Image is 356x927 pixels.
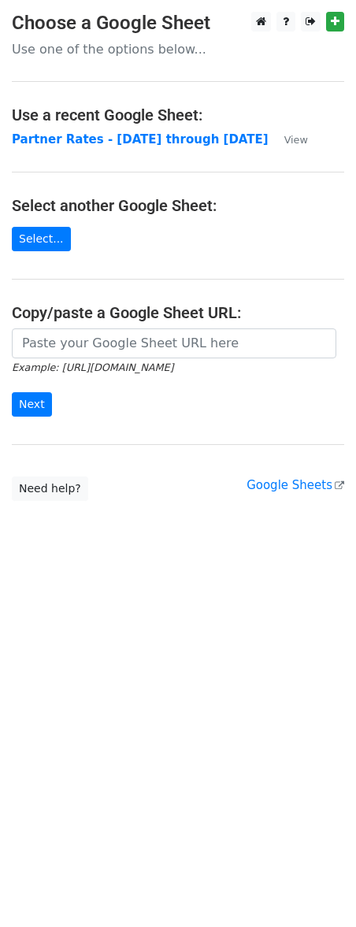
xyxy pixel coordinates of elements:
[12,303,344,322] h4: Copy/paste a Google Sheet URL:
[12,392,52,417] input: Next
[12,227,71,251] a: Select...
[12,41,344,57] p: Use one of the options below...
[12,476,88,501] a: Need help?
[12,328,336,358] input: Paste your Google Sheet URL here
[269,132,308,146] a: View
[284,134,308,146] small: View
[247,478,344,492] a: Google Sheets
[277,851,356,927] iframe: Chat Widget
[12,196,344,215] h4: Select another Google Sheet:
[12,362,173,373] small: Example: [URL][DOMAIN_NAME]
[12,132,269,146] a: Partner Rates - [DATE] through [DATE]
[12,106,344,124] h4: Use a recent Google Sheet:
[12,12,344,35] h3: Choose a Google Sheet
